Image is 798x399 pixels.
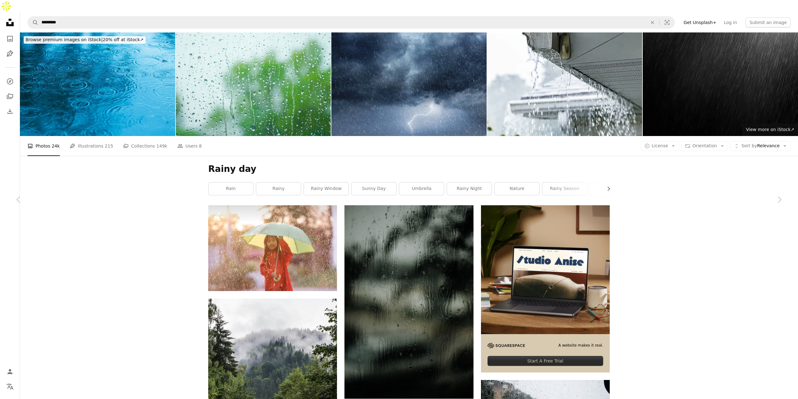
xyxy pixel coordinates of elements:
img: glass window with rain drop in spring [176,32,331,136]
span: Browse premium images on iStock | [26,37,103,42]
a: rainy [256,182,301,195]
span: View more on iStock ↗ [746,127,794,132]
a: sunny day [352,182,396,195]
a: rainy window [304,182,349,195]
img: macro photography of water droplets on clear glass [344,205,473,399]
a: umbrella [399,182,444,195]
a: A website makes it real.Start A Free Trial [481,205,610,372]
a: nature [495,182,539,195]
img: Mid-Summer Torrential Rain Storm Water Overflowing Roof Gutters [487,32,642,136]
span: Relevance [741,143,780,149]
span: A website makes it real. [558,343,603,348]
img: Asian children spreading umbrellas playing in the rain, she is wearing rainwear. [208,205,337,291]
a: Explore [4,75,16,88]
a: rainy season [542,182,587,195]
img: file-1705123271268-c3eaf6a79b21image [481,205,610,334]
a: Get Unsplash+ [680,17,720,27]
span: License [652,143,668,148]
a: Illustrations 215 [70,136,113,156]
span: 149k [156,143,167,149]
button: Sort byRelevance [730,141,791,151]
button: Clear [646,17,659,28]
span: Sort by [741,143,757,148]
button: License [641,141,679,151]
button: Submit an image [746,17,791,27]
a: View more on iStock↗ [742,124,798,136]
img: Raindrops on the road. [20,32,175,136]
a: Download History [4,105,16,118]
a: Home — Unsplash [4,16,16,30]
div: Start A Free Trial [488,356,603,366]
span: 215 [105,143,113,149]
a: Collections [4,90,16,103]
a: rainy sky [590,182,635,195]
span: Orientation [692,143,717,148]
a: rainy night [447,182,492,195]
button: scroll list to the right [603,182,610,195]
a: Users 8 [177,136,202,156]
a: Collections 149k [123,136,167,156]
a: Log in / Sign up [4,365,16,378]
a: green mountain covered with fog [208,392,337,398]
img: Dark Overcast Sky with Heavy Rain and Lightning - Intense Weather Phenomenon [331,32,487,136]
a: macro photography of water droplets on clear glass [344,299,473,304]
img: rain [643,32,798,136]
span: 8 [199,143,202,149]
button: Language [4,380,16,393]
a: Log in [720,17,741,27]
button: Search Unsplash [28,17,38,28]
form: Find visuals sitewide [27,16,675,29]
button: Orientation [681,141,728,151]
a: Next [761,170,798,230]
button: Visual search [660,17,675,28]
a: rain [209,182,253,195]
a: Illustrations [4,47,16,60]
a: Photos [4,32,16,45]
span: 20% off at iStock ↗ [26,37,144,42]
img: file-1705255347840-230a6ab5bca9image [488,343,525,348]
a: Browse premium images on iStock|20% off at iStock↗ [20,32,149,47]
a: Asian children spreading umbrellas playing in the rain, she is wearing rainwear. [208,245,337,251]
h1: Rainy day [208,163,610,175]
